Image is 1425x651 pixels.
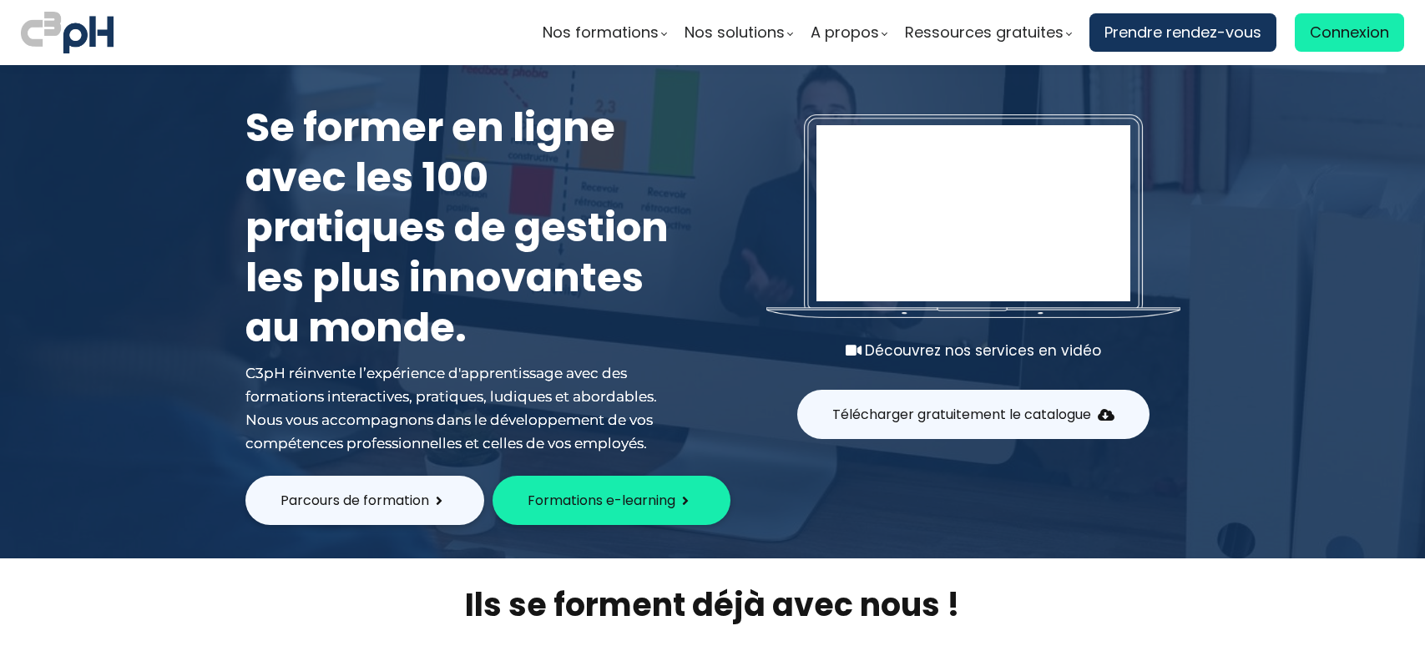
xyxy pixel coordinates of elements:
h2: Ils se forment déjà avec nous ! [225,583,1201,626]
span: Connexion [1310,20,1389,45]
span: A propos [811,20,879,45]
button: Parcours de formation [245,476,484,525]
span: Parcours de formation [280,490,429,511]
div: C3pH réinvente l’expérience d'apprentissage avec des formations interactives, pratiques, ludiques... [245,361,680,455]
img: logo C3PH [21,8,114,57]
span: Prendre rendez-vous [1104,20,1261,45]
button: Télécharger gratuitement le catalogue [797,390,1150,439]
span: Nos formations [543,20,659,45]
span: Ressources gratuites [905,20,1064,45]
a: Connexion [1295,13,1404,52]
span: Nos solutions [685,20,785,45]
button: Formations e-learning [493,476,730,525]
span: Formations e-learning [528,490,675,511]
div: Découvrez nos services en vidéo [766,339,1180,362]
span: Télécharger gratuitement le catalogue [832,404,1091,425]
a: Prendre rendez-vous [1089,13,1276,52]
h1: Se former en ligne avec les 100 pratiques de gestion les plus innovantes au monde. [245,103,680,353]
